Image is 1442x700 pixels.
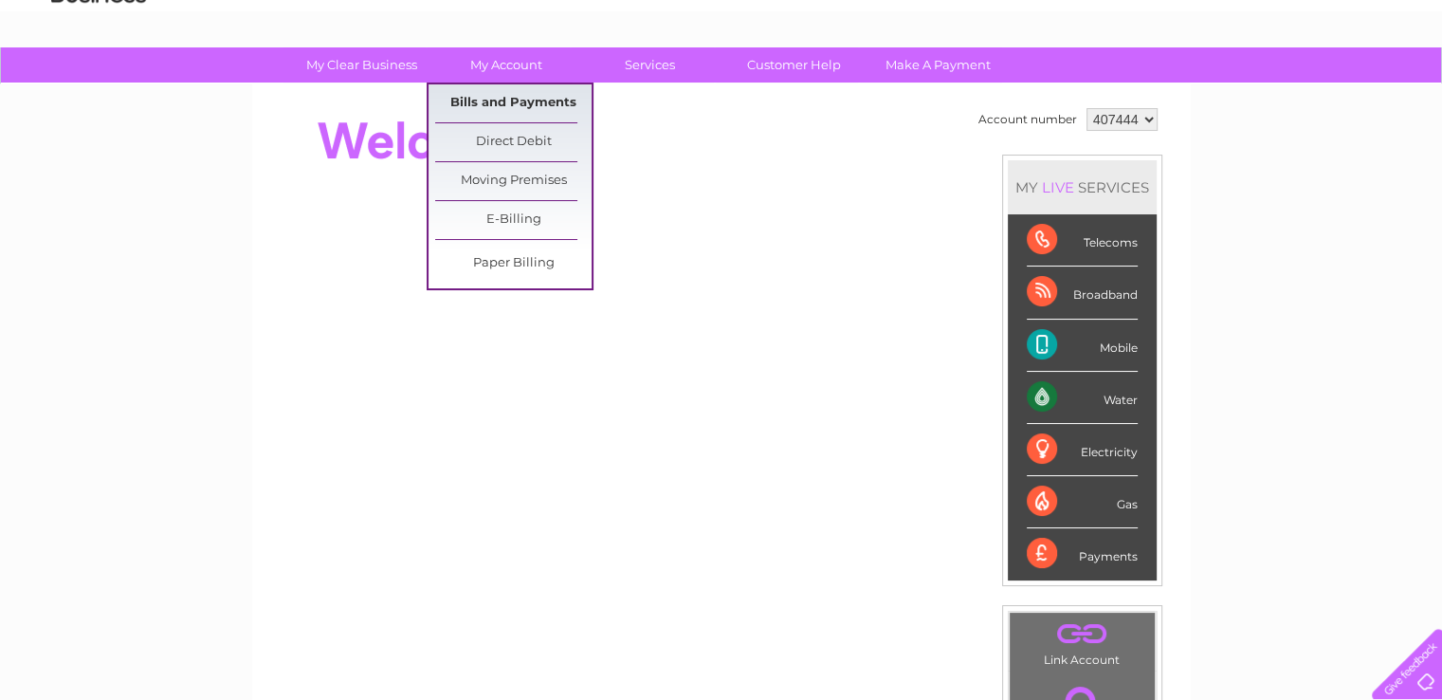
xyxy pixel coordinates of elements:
a: Customer Help [716,47,872,83]
a: 0333 014 3131 [1085,9,1215,33]
a: Direct Debit [435,123,592,161]
td: Link Account [1009,612,1156,672]
a: Log out [1379,81,1424,95]
a: E-Billing [435,201,592,239]
div: Telecoms [1027,214,1138,267]
a: Contact [1316,81,1362,95]
td: Account number [974,103,1082,136]
img: logo.png [50,49,147,107]
div: Electricity [1027,424,1138,476]
div: Water [1027,372,1138,424]
a: Make A Payment [860,47,1016,83]
div: Payments [1027,528,1138,580]
a: Bills and Payments [435,84,592,122]
div: Broadband [1027,267,1138,319]
a: Energy [1156,81,1197,95]
a: Paper Billing [435,245,592,283]
div: LIVE [1038,178,1078,196]
a: My Account [428,47,584,83]
a: Services [572,47,728,83]
a: Telecoms [1209,81,1266,95]
a: . [1014,617,1150,651]
a: My Clear Business [283,47,440,83]
div: Mobile [1027,320,1138,372]
a: Water [1108,81,1144,95]
div: Gas [1027,476,1138,528]
div: MY SERVICES [1008,160,1157,214]
a: Blog [1277,81,1305,95]
div: Clear Business is a trading name of Verastar Limited (registered in [GEOGRAPHIC_DATA] No. 3667643... [274,10,1170,92]
a: Moving Premises [435,162,592,200]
